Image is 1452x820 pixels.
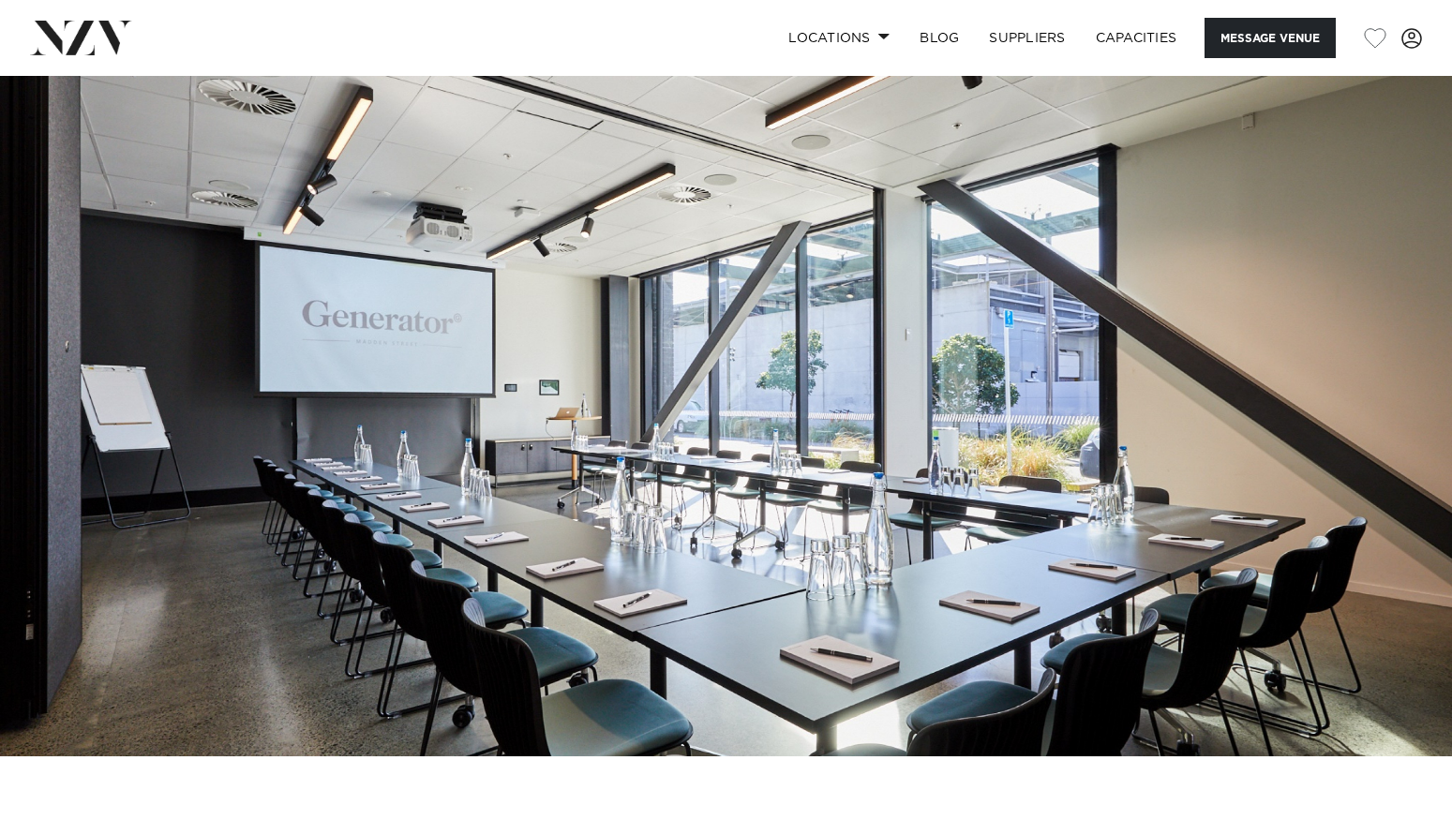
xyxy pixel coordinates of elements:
[974,18,1080,58] a: SUPPLIERS
[773,18,905,58] a: Locations
[905,18,974,58] a: BLOG
[1081,18,1192,58] a: Capacities
[1205,18,1336,58] button: Message Venue
[30,21,132,54] img: nzv-logo.png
